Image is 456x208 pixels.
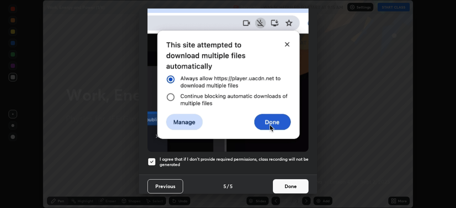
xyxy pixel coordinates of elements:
[227,182,229,190] h4: /
[273,179,309,193] button: Done
[160,156,309,167] h5: I agree that if I don't provide required permissions, class recording will not be generated
[147,179,183,193] button: Previous
[230,182,233,190] h4: 5
[223,182,226,190] h4: 5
